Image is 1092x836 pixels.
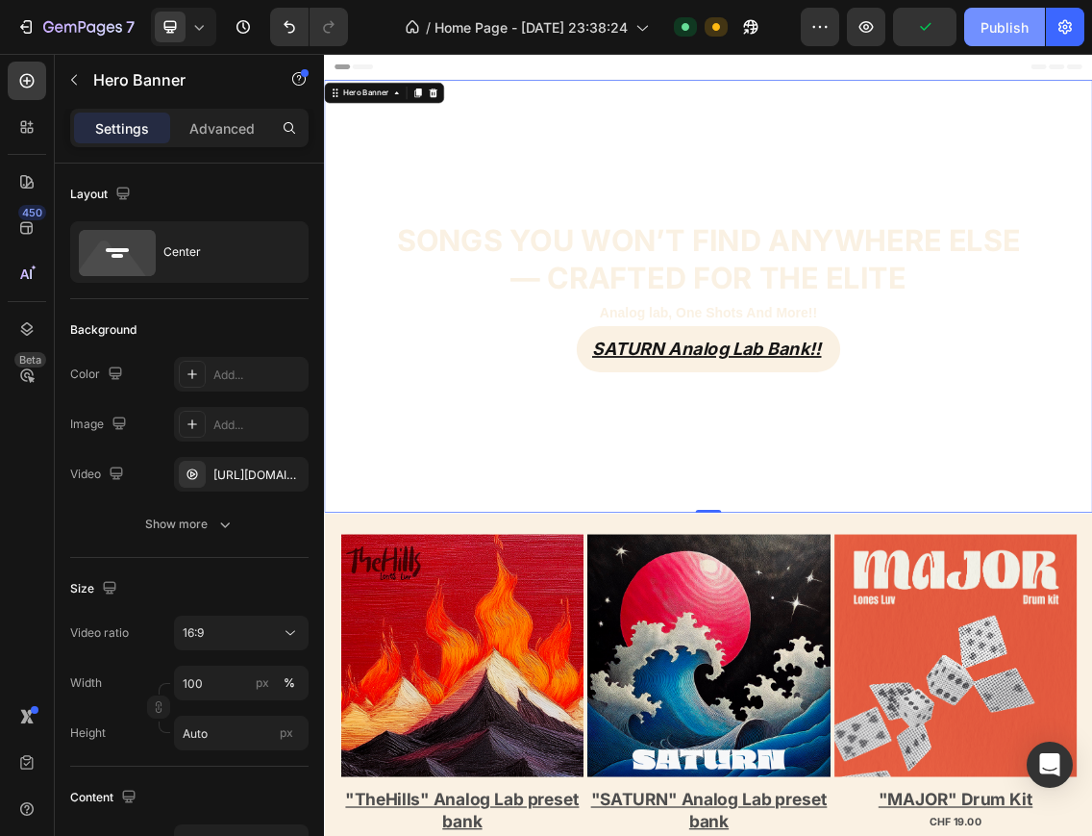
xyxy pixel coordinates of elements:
[280,310,874,364] strong: — crafted for the elite
[964,8,1045,46] button: Publish
[402,420,751,468] p: SATURN Analog Lab Bank!!
[1027,742,1073,788] div: Open Intercom Messenger
[14,352,46,367] div: Beta
[278,671,301,695] button: px
[980,17,1029,38] div: Publish
[70,362,127,388] div: Color
[70,576,121,602] div: Size
[174,616,309,650] button: 16:9
[70,462,128,488] div: Video
[18,205,46,220] div: 450
[256,674,269,692] div: px
[426,17,431,38] span: /
[189,118,255,139] p: Advanced
[70,624,129,642] div: Video ratio
[109,253,1045,307] strong: Songs you won’t find anywhere else
[163,230,281,274] div: Center
[70,412,131,438] div: Image
[280,725,293,740] span: px
[434,17,628,38] span: Home Page - [DATE] 23:38:24
[70,674,102,692] label: Width
[70,182,135,208] div: Layout
[70,507,309,542] button: Show more
[251,671,274,695] button: %
[379,409,774,479] a: SATURN Analog Lab Bank!!
[70,321,136,339] div: Background
[284,674,295,692] div: %
[270,8,348,46] div: Undo/Redo
[70,785,140,811] div: Content
[213,467,304,484] div: [URL][DOMAIN_NAME]
[145,515,235,534] div: Show more
[324,54,1092,836] iframe: Design area
[24,50,101,67] div: Hero Banner
[174,716,309,750] input: px
[70,724,106,742] label: Height
[126,15,135,38] p: 7
[183,625,204,640] span: 16:9
[213,367,304,384] div: Add...
[93,68,257,91] p: Hero Banner
[8,8,143,46] button: 7
[95,118,149,139] p: Settings
[213,417,304,434] div: Add...
[174,666,309,700] input: px%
